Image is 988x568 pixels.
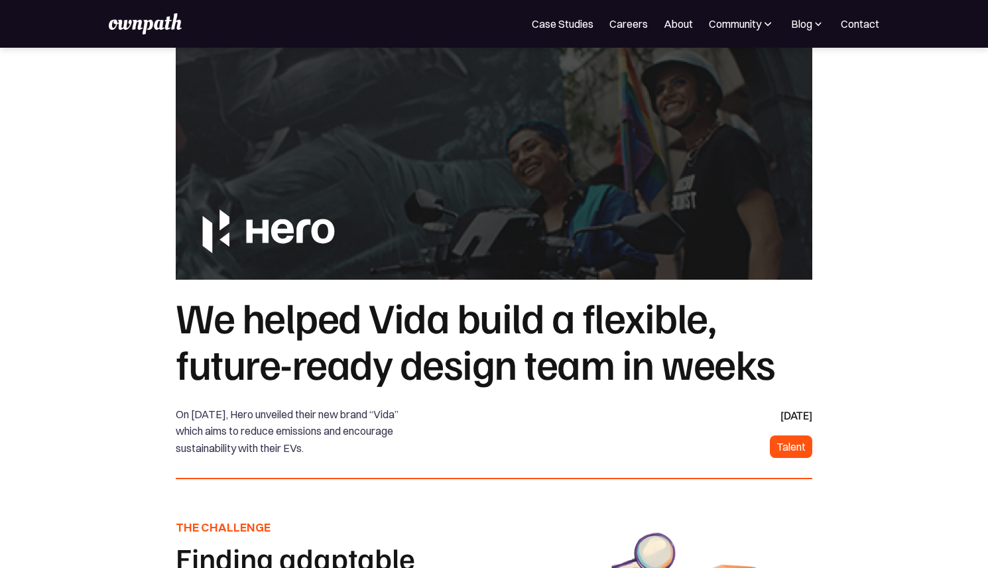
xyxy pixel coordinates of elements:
[709,16,761,32] div: Community
[176,293,812,386] h1: We helped Vida build a flexible, future-ready design team in weeks
[176,519,491,536] h5: THE CHALLENGE
[791,16,812,32] div: Blog
[176,406,426,457] div: On [DATE], Hero unveiled their new brand “Vida” which aims to reduce emissions and encourage sust...
[709,16,774,32] div: Community
[609,16,648,32] a: Careers
[776,437,806,456] div: Talent
[841,16,879,32] a: Contact
[790,16,825,32] div: Blog
[532,16,593,32] a: Case Studies
[664,16,693,32] a: About
[780,406,812,425] div: [DATE]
